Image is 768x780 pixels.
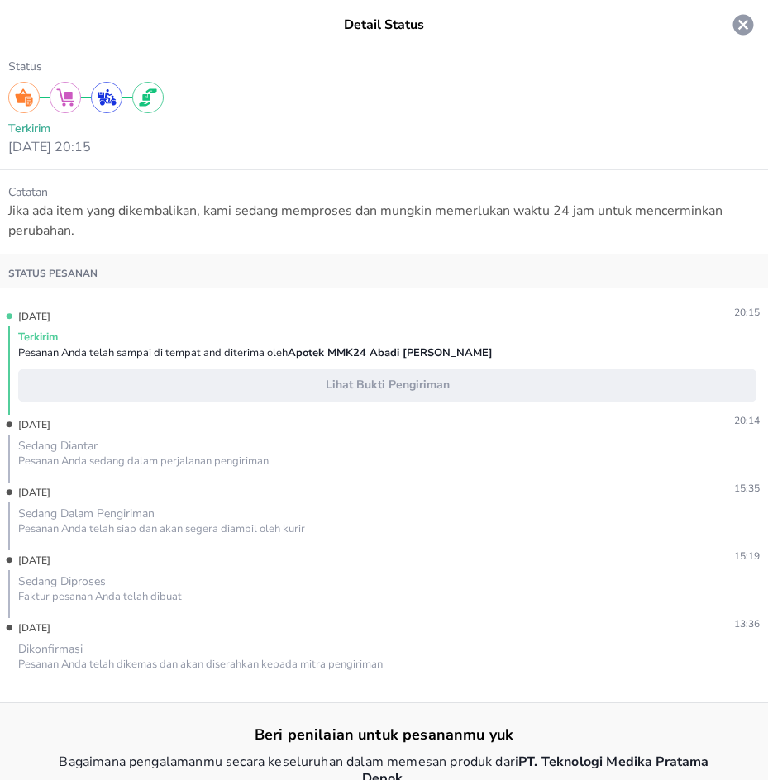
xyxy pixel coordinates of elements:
span: Lihat Bukti Pengiriman [26,375,749,396]
p: 15:19 [50,549,760,573]
button: Lihat Bukti Pengiriman [18,369,756,402]
div: Terkirim [18,330,756,345]
p: [DATE] [8,481,50,506]
p: Detail Status [344,15,424,35]
p: Terkirim [8,120,760,137]
div: Dikonfirmasi [18,641,756,657]
strong: Apotek MMK24 Abadi [PERSON_NAME] [288,345,493,360]
p: Jika ada item yang dikembalikan, kami sedang memproses dan mungkin memerlukan waktu 24 jam untuk ... [8,201,760,240]
p: Status [8,58,760,75]
p: Catatan [8,183,760,201]
p: [DATE] [8,413,50,438]
p: 13:36 [50,616,760,641]
div: Sedang Diproses [18,573,756,589]
div: Pesanan Anda telah sampai di tempat and diterima oleh [18,345,756,361]
p: 20:14 [50,413,760,438]
p: 20:15 [50,305,760,330]
p: [DATE] [8,305,50,330]
div: Pesanan Anda telah dikemas dan akan diserahkan kepada mitra pengiriman [18,657,756,673]
p: [DATE] 20:15 [8,137,760,157]
div: Sedang Dalam Pengiriman [18,506,756,521]
div: Sedang Diantar [18,438,756,454]
p: [DATE] [8,616,50,641]
p: Beri penilaian untuk pesananmu yuk [18,725,750,744]
p: [DATE] [8,549,50,573]
div: Pesanan Anda telah siap dan akan segera diambil oleh kurir [18,521,756,537]
p: Status pesanan [8,267,98,280]
p: 15:35 [50,481,760,506]
div: Pesanan Anda sedang dalam perjalanan pengiriman [18,454,756,469]
div: Faktur pesanan Anda telah dibuat [18,589,756,605]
